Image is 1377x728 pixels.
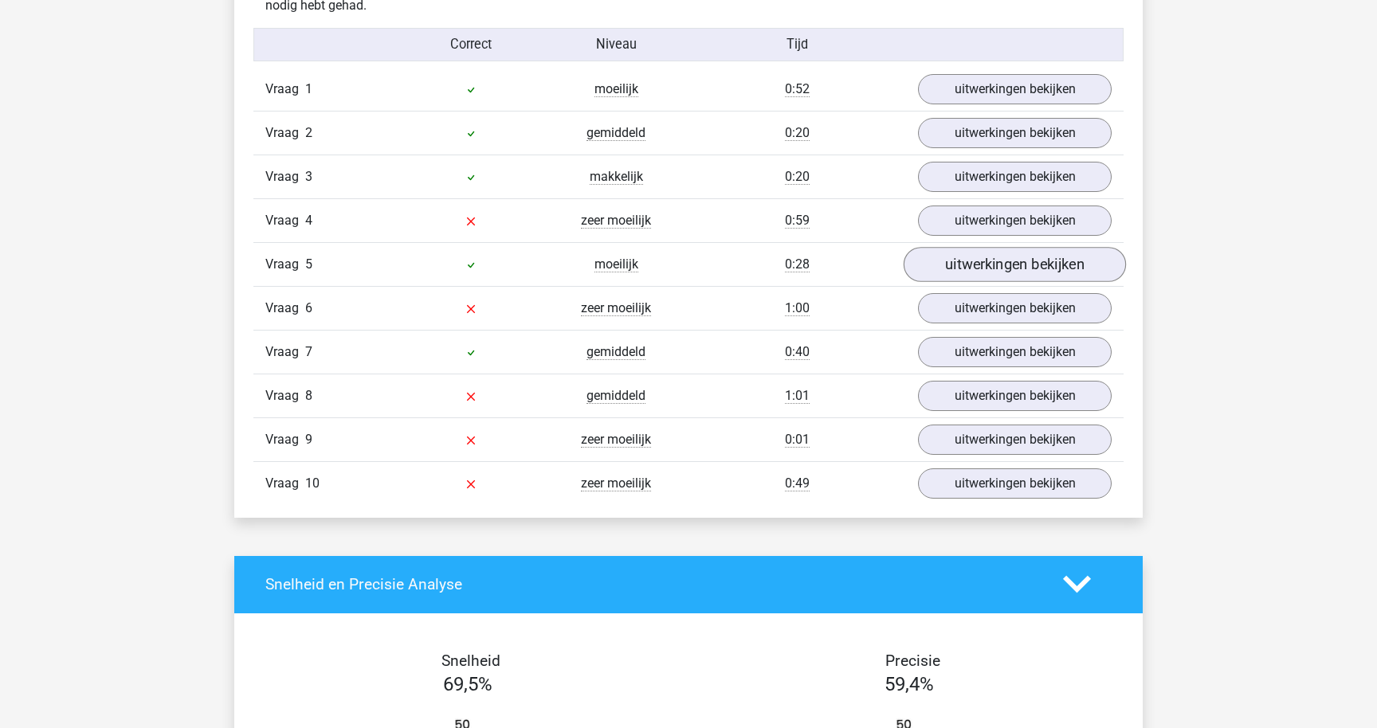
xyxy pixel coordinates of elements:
span: 0:28 [785,256,810,272]
div: Niveau [543,35,688,54]
span: Vraag [265,255,305,274]
span: 0:52 [785,81,810,97]
h4: Precisie [707,652,1118,670]
span: 0:01 [785,432,810,448]
span: 7 [305,344,312,359]
span: zeer moeilijk [581,213,651,229]
a: uitwerkingen bekijken [918,337,1112,367]
span: Vraag [265,80,305,99]
h4: Snelheid [265,652,677,670]
span: 8 [305,388,312,403]
span: 0:20 [785,169,810,185]
span: 1 [305,81,312,96]
span: 0:40 [785,344,810,360]
a: uitwerkingen bekijken [918,74,1112,104]
span: zeer moeilijk [581,476,651,491]
span: zeer moeilijk [581,432,651,448]
span: 10 [305,476,320,491]
span: 5 [305,256,312,272]
span: moeilijk [594,81,638,97]
span: gemiddeld [586,344,645,360]
span: Vraag [265,342,305,362]
span: makkelijk [590,169,643,185]
span: Vraag [265,430,305,449]
a: uitwerkingen bekijken [918,205,1112,236]
span: gemiddeld [586,125,645,141]
span: Vraag [265,299,305,318]
span: zeer moeilijk [581,300,651,316]
span: Vraag [265,167,305,186]
span: 3 [305,169,312,184]
a: uitwerkingen bekijken [918,293,1112,323]
a: uitwerkingen bekijken [918,381,1112,411]
a: uitwerkingen bekijken [918,162,1112,192]
span: gemiddeld [586,388,645,404]
a: uitwerkingen bekijken [918,468,1112,499]
a: uitwerkingen bekijken [918,425,1112,455]
span: 69,5% [443,673,492,695]
span: 1:01 [785,388,810,404]
span: 4 [305,213,312,228]
span: 59,4% [885,673,934,695]
span: 6 [305,300,312,315]
div: Tijd [688,35,906,54]
span: moeilijk [594,256,638,272]
a: uitwerkingen bekijken [904,247,1126,282]
span: Vraag [265,211,305,230]
span: Vraag [265,123,305,143]
span: 0:49 [785,476,810,491]
span: Vraag [265,474,305,493]
span: Vraag [265,386,305,405]
h4: Snelheid en Precisie Analyse [265,575,1039,593]
span: 1:00 [785,300,810,316]
span: 2 [305,125,312,140]
div: Correct [399,35,544,54]
span: 0:20 [785,125,810,141]
a: uitwerkingen bekijken [918,118,1112,148]
span: 0:59 [785,213,810,229]
span: 9 [305,432,312,447]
